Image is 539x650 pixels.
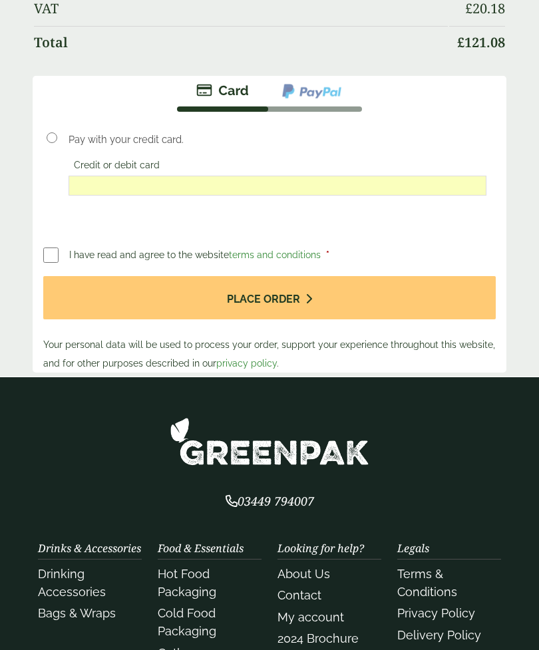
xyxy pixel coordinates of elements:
[277,631,359,645] a: 2024 Brochure
[457,33,505,51] bdi: 121.08
[158,606,216,638] a: Cold Food Packaging
[69,160,165,174] label: Credit or debit card
[326,249,329,260] abbr: required
[69,132,486,147] p: Pay with your credit card.
[69,249,323,260] span: I have read and agree to the website
[277,610,344,624] a: My account
[281,82,343,100] img: ppcp-gateway.png
[73,180,482,192] iframe: Secure card payment input frame
[397,567,457,599] a: Terms & Conditions
[38,606,116,620] a: Bags & Wraps
[226,493,314,509] span: 03449 794007
[226,496,314,508] a: 03449 794007
[170,417,369,466] img: GreenPak Supplies
[229,249,321,260] a: terms and conditions
[34,26,449,59] th: Total
[196,82,249,98] img: stripe.png
[277,567,330,581] a: About Us
[397,606,475,620] a: Privacy Policy
[158,567,216,599] a: Hot Food Packaging
[38,567,106,599] a: Drinking Accessories
[43,276,496,319] button: Place order
[457,33,464,51] span: £
[277,588,321,602] a: Contact
[216,358,277,369] a: privacy policy
[43,276,496,373] p: Your personal data will be used to process your order, support your experience throughout this we...
[397,628,481,642] a: Delivery Policy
